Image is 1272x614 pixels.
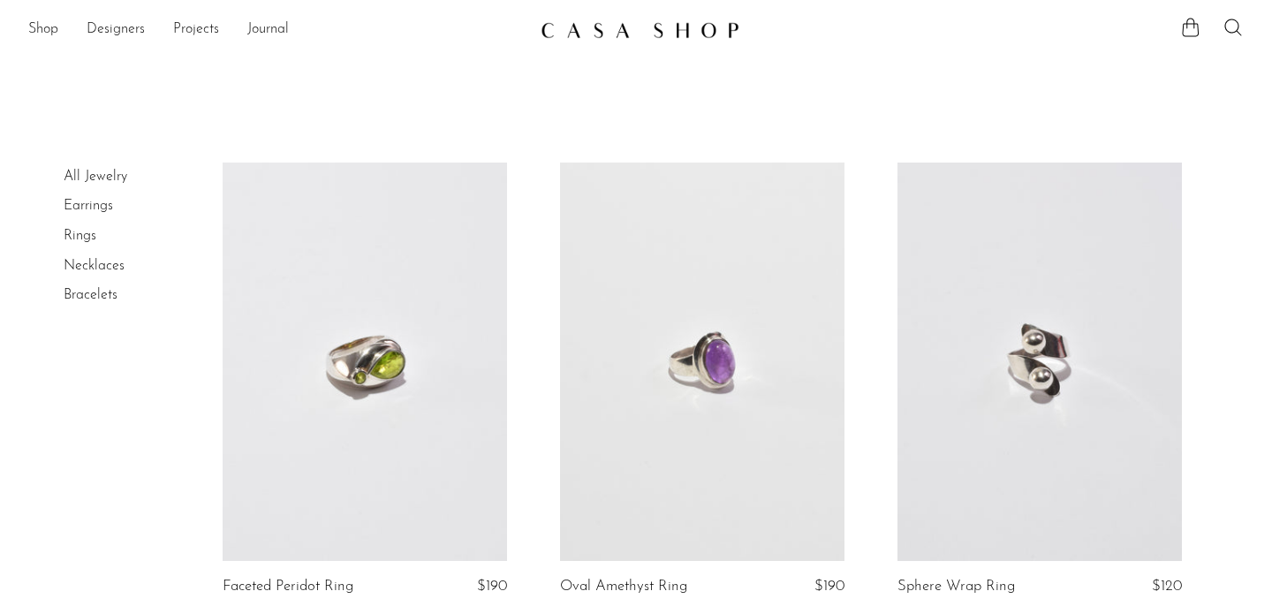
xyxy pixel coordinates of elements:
a: Oval Amethyst Ring [560,579,687,595]
a: Earrings [64,199,113,213]
a: Projects [173,19,219,42]
a: Shop [28,19,58,42]
a: Sphere Wrap Ring [897,579,1015,595]
a: Designers [87,19,145,42]
span: $120 [1152,579,1182,594]
a: Necklaces [64,259,125,273]
ul: NEW HEADER MENU [28,15,526,45]
a: All Jewelry [64,170,127,184]
a: Rings [64,229,96,243]
span: $190 [814,579,844,594]
a: Journal [247,19,289,42]
a: Faceted Peridot Ring [223,579,353,595]
a: Bracelets [64,288,117,302]
span: $190 [477,579,507,594]
nav: Desktop navigation [28,15,526,45]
